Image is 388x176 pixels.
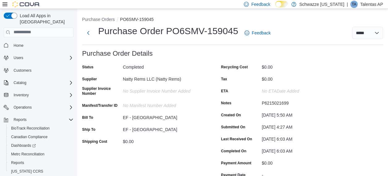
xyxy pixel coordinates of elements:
button: Users [1,54,76,62]
span: TA [352,1,356,8]
span: Feedback [252,30,271,36]
a: Dashboards [9,142,38,149]
span: Reports [9,159,73,166]
button: Catalog [1,78,76,87]
button: Catalog [11,79,29,86]
button: Operations [1,103,76,112]
button: Canadian Compliance [6,133,76,141]
button: [US_STATE] CCRS [6,167,76,176]
button: Inventory [11,91,31,99]
div: No Supplier Invoice Number added [123,86,206,94]
button: Reports [11,116,29,123]
label: Payment Amount [221,161,251,166]
a: Customers [11,67,34,74]
span: Reports [11,160,24,165]
img: Cova [12,1,40,7]
a: Metrc Reconciliation [9,150,47,158]
span: Reports [11,116,73,123]
a: Reports [9,159,27,166]
div: Completed [123,62,206,70]
span: Metrc Reconciliation [11,152,44,157]
span: Feedback [251,1,270,7]
span: Canadian Compliance [11,134,48,139]
button: Home [1,41,76,50]
label: Created On [221,113,241,118]
button: Users [11,54,26,62]
input: Dark Mode [275,1,288,7]
div: $0.00 [262,158,344,166]
span: Operations [14,105,32,110]
a: Canadian Compliance [9,133,50,141]
div: $0.00 [262,62,344,70]
h1: Purchase Order PO6SMV-159045 [98,25,238,37]
span: Dashboards [9,142,73,149]
span: Load All Apps in [GEOGRAPHIC_DATA] [17,13,73,25]
span: Dashboards [11,143,36,148]
label: Status [82,65,94,70]
span: Dark Mode [275,7,276,8]
label: Completed On [221,149,246,154]
div: $0.00 [123,137,206,144]
span: Metrc Reconciliation [9,150,73,158]
label: Supplier [82,77,97,82]
button: BioTrack Reconciliation [6,124,76,133]
span: BioTrack Reconciliation [11,126,50,131]
h3: Purchase Order Details [82,50,153,57]
button: Reports [1,115,76,124]
div: [DATE] 5:50 AM [262,110,344,118]
p: Talentas AP [360,1,383,8]
span: Inventory [11,91,73,99]
p: Schwazze [US_STATE] [299,1,344,8]
label: Supplier Invoice Number [82,86,120,96]
label: Last Received On [221,137,252,142]
span: Inventory [14,93,29,98]
span: Users [14,55,23,60]
button: Inventory [1,91,76,99]
span: Catalog [14,80,26,85]
span: Users [11,54,73,62]
span: Customers [14,68,31,73]
label: Submitted On [221,125,245,130]
label: Shipping Cost [82,139,107,144]
a: Dashboards [6,141,76,150]
span: Home [11,42,73,49]
label: Ship To [82,127,95,132]
label: Tax [221,77,227,82]
a: Home [11,42,26,49]
button: Operations [11,104,34,111]
span: [US_STATE] CCRS [11,169,43,174]
nav: An example of EuiBreadcrumbs [82,16,383,24]
span: Home [14,43,23,48]
p: | [347,1,348,8]
div: No Manifest Number added [123,101,206,108]
span: BioTrack Reconciliation [9,125,73,132]
label: Notes [221,101,231,106]
div: No ETADate added [262,86,344,94]
div: [DATE] 6:03 AM [262,146,344,154]
div: Talentas AP [350,1,358,8]
button: Customers [1,66,76,75]
a: BioTrack Reconciliation [9,125,52,132]
button: PO6SMV-159045 [120,17,154,22]
label: Manifest/Transfer ID [82,103,118,108]
span: Canadian Compliance [9,133,73,141]
div: $0.00 [262,74,344,82]
a: [US_STATE] CCRS [9,168,46,175]
div: P6215021699 [262,98,344,106]
label: Recycling Cost [221,65,248,70]
button: Purchase Orders [82,17,115,22]
button: Next [82,27,94,39]
a: Feedback [242,27,273,39]
span: Customers [11,66,73,74]
span: Operations [11,104,73,111]
div: [DATE] 6:03 AM [262,134,344,142]
label: Bill To [82,115,93,120]
span: Catalog [11,79,73,86]
div: Natty Rems LLC (Natty Rems) [123,74,206,82]
label: ETA [221,89,228,94]
span: Reports [14,117,27,122]
button: Metrc Reconciliation [6,150,76,158]
div: EF - [GEOGRAPHIC_DATA] [123,113,206,120]
div: [DATE] 4:27 AM [262,122,344,130]
div: EF - [GEOGRAPHIC_DATA] [123,125,206,132]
